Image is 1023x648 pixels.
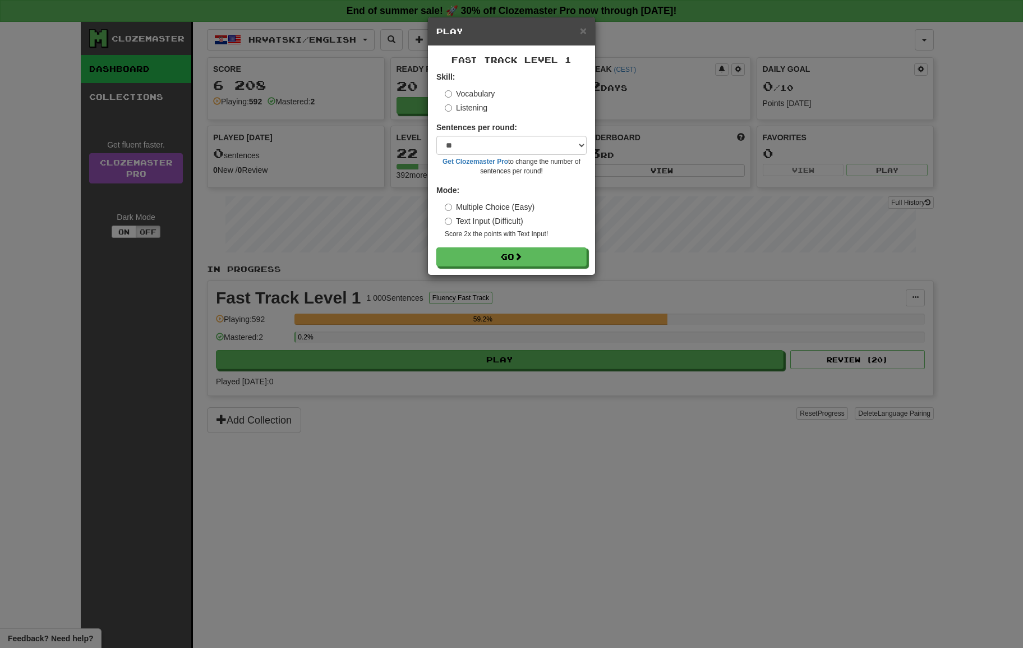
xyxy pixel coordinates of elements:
[445,215,523,227] label: Text Input (Difficult)
[445,102,487,113] label: Listening
[580,24,587,37] span: ×
[436,247,587,266] button: Go
[436,122,517,133] label: Sentences per round:
[445,90,452,98] input: Vocabulary
[436,157,587,176] small: to change the number of sentences per round!
[445,218,452,225] input: Text Input (Difficult)
[436,72,455,81] strong: Skill:
[436,26,587,37] h5: Play
[580,25,587,36] button: Close
[436,186,459,195] strong: Mode:
[445,229,587,239] small: Score 2x the points with Text Input !
[445,204,452,211] input: Multiple Choice (Easy)
[443,158,508,166] a: Get Clozemaster Pro
[445,104,452,112] input: Listening
[445,88,495,99] label: Vocabulary
[451,55,572,65] span: Fast Track Level 1
[445,201,534,213] label: Multiple Choice (Easy)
